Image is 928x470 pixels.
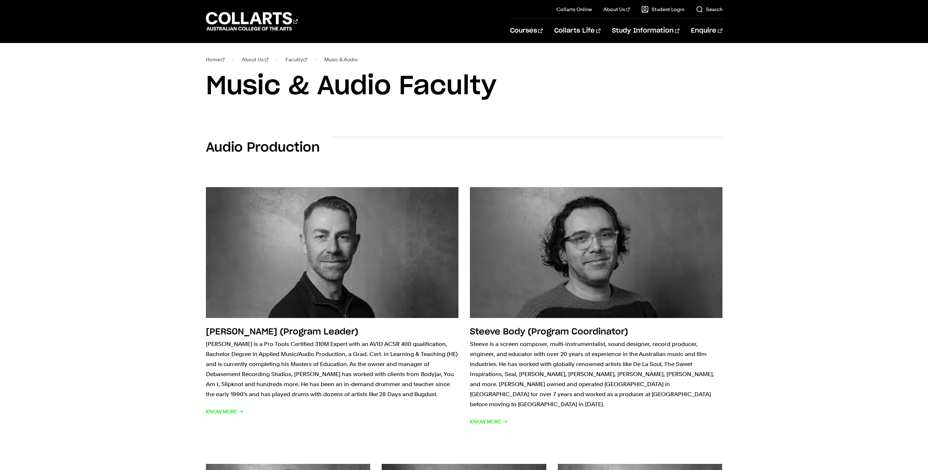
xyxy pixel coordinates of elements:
div: Go to homepage [206,11,298,32]
p: Steeve is a screen composer, multi-instrumentalist, sound designer, record producer, engineer, an... [470,339,722,409]
span: Know More [206,407,244,417]
a: Enquire [691,19,722,43]
h1: Music & Audio Faculty [206,70,722,103]
a: [PERSON_NAME] (Program Leader) [PERSON_NAME] is a Pro Tools Certified 310M Expert with an AVID AC... [206,187,458,427]
a: Home [206,54,225,65]
a: Student Login [641,6,684,13]
h2: Audio Production [206,140,320,156]
h2: [PERSON_NAME] (Program Leader) [206,328,358,336]
a: Search [696,6,722,13]
a: Collarts Online [556,6,592,13]
span: Music & Audio [324,54,358,65]
span: Know More [470,417,508,427]
a: Steeve Body (Program Coordinator) Steeve is a screen composer, multi-instrumentalist, sound desig... [470,187,722,427]
a: Courses [510,19,543,43]
a: About Us [242,54,268,65]
p: [PERSON_NAME] is a Pro Tools Certified 310M Expert with an AVID ACSR 400 qualification, Bachelor ... [206,339,458,399]
a: Study Information [612,19,679,43]
a: Collarts Life [554,19,600,43]
h2: Steeve Body (Program Coordinator) [470,328,628,336]
a: Faculty [286,54,307,65]
a: About Us [603,6,630,13]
